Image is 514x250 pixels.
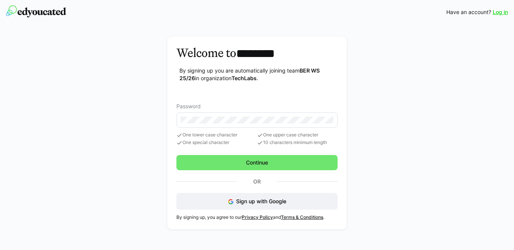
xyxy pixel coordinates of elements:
[179,67,338,82] p: By signing up you are automatically joining team in organization .
[176,214,338,220] p: By signing up, you agree to our and .
[257,140,338,146] span: 10 characters minimum length
[446,8,491,16] span: Have an account?
[6,5,66,17] img: edyoucated
[176,140,257,146] span: One special character
[257,132,338,138] span: One upper case character
[242,214,273,220] a: Privacy Policy
[176,132,257,138] span: One lower case character
[176,155,338,170] button: Continue
[281,214,323,220] a: Terms & Conditions
[176,193,338,210] button: Sign up with Google
[176,46,338,61] h3: Welcome to
[236,198,286,204] span: Sign up with Google
[237,176,277,187] p: Or
[232,75,257,81] strong: TechLabs
[493,8,508,16] a: Log in
[245,159,269,166] span: Continue
[176,103,201,109] span: Password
